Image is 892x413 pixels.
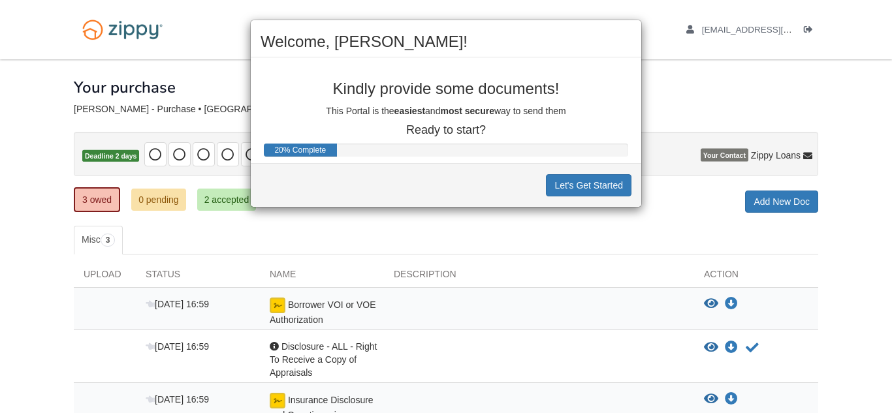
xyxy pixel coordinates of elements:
div: Progress Bar [264,144,337,157]
p: Ready to start? [261,124,631,137]
h2: Welcome, [PERSON_NAME]! [261,33,631,50]
p: This Portal is the and way to send them [261,104,631,117]
b: easiest [394,106,425,116]
button: Let's Get Started [546,174,631,196]
b: most secure [440,106,494,116]
p: Kindly provide some documents! [261,80,631,97]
